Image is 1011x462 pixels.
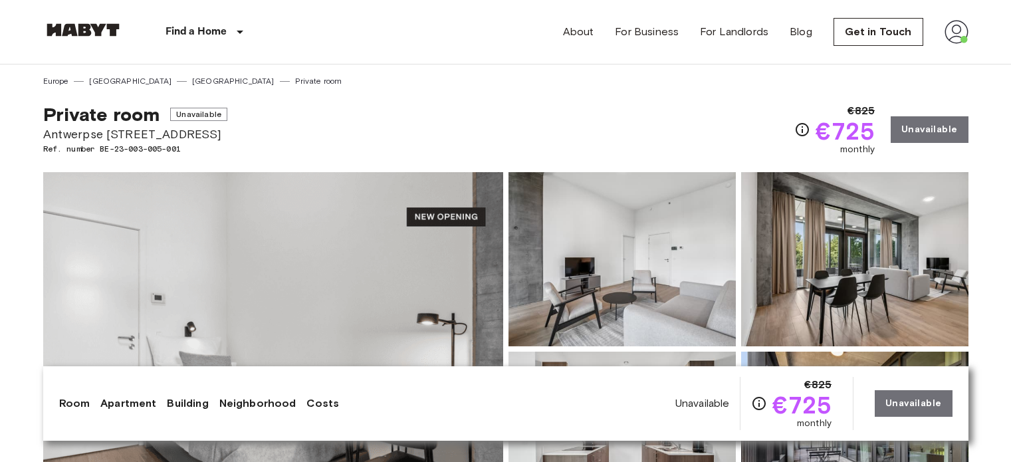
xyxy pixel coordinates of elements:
span: Ref. number BE-23-003-005-001 [43,143,227,155]
img: Habyt [43,23,123,37]
a: [GEOGRAPHIC_DATA] [89,75,171,87]
a: Private room [295,75,342,87]
span: €825 [847,103,875,119]
svg: Check cost overview for full price breakdown. Please note that discounts apply to new joiners onl... [751,396,767,411]
span: Private room [43,103,160,126]
span: monthly [797,417,832,430]
a: Get in Touch [834,18,923,46]
span: €725 [772,393,832,417]
img: Picture of unit BE-23-003-005-001 [741,172,968,346]
span: Antwerpse [STREET_ADDRESS] [43,126,227,143]
a: Costs [306,396,339,411]
span: monthly [840,143,875,156]
img: avatar [945,20,968,44]
a: Neighborhood [219,396,296,411]
svg: Check cost overview for full price breakdown. Please note that discounts apply to new joiners onl... [794,122,810,138]
span: Unavailable [170,108,227,121]
img: Picture of unit BE-23-003-005-001 [508,172,736,346]
a: [GEOGRAPHIC_DATA] [192,75,275,87]
span: Unavailable [675,396,730,411]
a: About [563,24,594,40]
a: Blog [790,24,812,40]
span: €825 [804,377,832,393]
a: For Business [615,24,679,40]
a: Building [167,396,208,411]
a: Apartment [100,396,156,411]
a: Room [59,396,90,411]
a: For Landlords [700,24,768,40]
p: Find a Home [166,24,227,40]
a: Europe [43,75,69,87]
span: €725 [816,119,875,143]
